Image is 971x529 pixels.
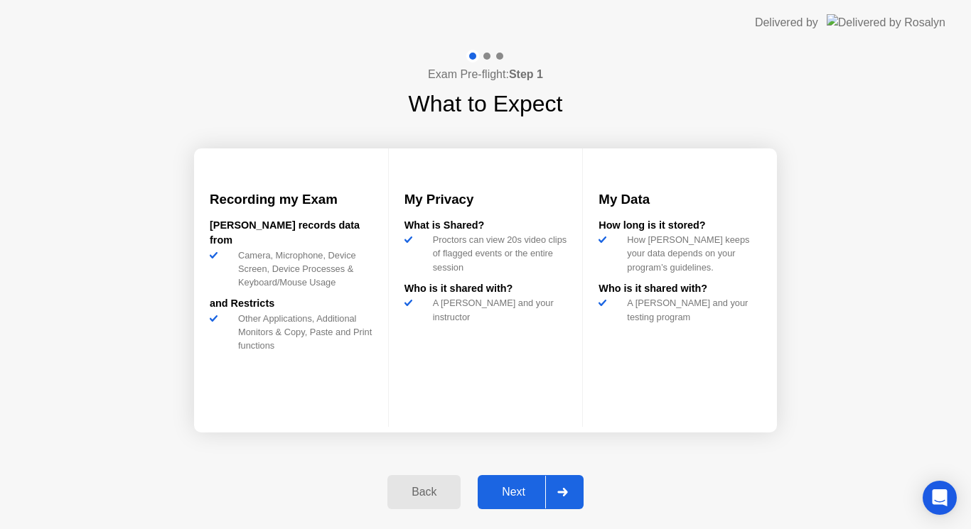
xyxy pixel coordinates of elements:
div: Next [482,486,545,498]
h4: Exam Pre-flight: [428,66,543,83]
div: Who is it shared with? [599,281,761,297]
div: Delivered by [755,14,818,31]
div: A [PERSON_NAME] and your testing program [621,296,761,323]
div: A [PERSON_NAME] and your instructor [427,296,567,323]
b: Step 1 [509,68,543,80]
button: Next [478,475,584,509]
div: Open Intercom Messenger [923,481,957,515]
div: Who is it shared with? [404,281,567,297]
div: Back [392,486,456,498]
div: [PERSON_NAME] records data from [210,218,372,249]
h1: What to Expect [409,87,563,121]
div: Other Applications, Additional Monitors & Copy, Paste and Print functions [232,312,372,353]
h3: My Privacy [404,190,567,209]
div: and Restricts [210,296,372,312]
img: Delivered by Rosalyn [827,14,945,31]
div: Proctors can view 20s video clips of flagged events or the entire session [427,233,567,274]
div: Camera, Microphone, Device Screen, Device Processes & Keyboard/Mouse Usage [232,249,372,290]
button: Back [387,475,461,509]
h3: Recording my Exam [210,190,372,209]
div: What is Shared? [404,218,567,234]
h3: My Data [599,190,761,209]
div: How [PERSON_NAME] keeps your data depends on your program’s guidelines. [621,233,761,274]
div: How long is it stored? [599,218,761,234]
